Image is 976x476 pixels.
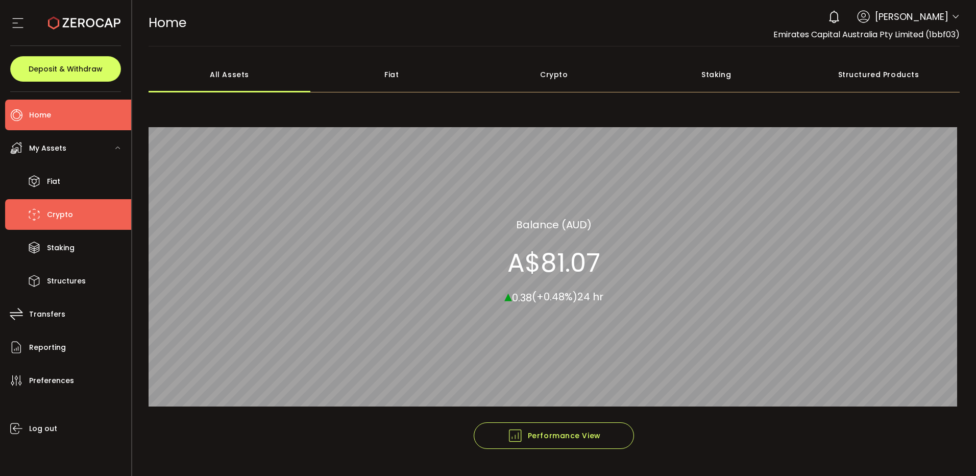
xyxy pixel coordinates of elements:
[507,247,600,278] section: A$81.07
[29,141,66,156] span: My Assets
[875,10,948,23] span: [PERSON_NAME]
[512,290,532,304] span: 0.38
[29,340,66,355] span: Reporting
[635,57,797,92] div: Staking
[47,274,86,289] span: Structures
[149,57,311,92] div: All Assets
[773,29,960,40] span: Emirates Capital Australia Pty Limited (1bbf03)
[29,108,51,123] span: Home
[507,428,601,443] span: Performance View
[29,65,103,73] span: Deposit & Withdraw
[29,373,74,388] span: Preferences
[474,422,634,449] button: Performance View
[47,241,75,255] span: Staking
[47,207,73,222] span: Crypto
[149,14,186,32] span: Home
[925,427,976,476] iframe: Chat Widget
[473,57,635,92] div: Crypto
[797,57,960,92] div: Structured Products
[577,290,603,304] span: 24 hr
[310,57,473,92] div: Fiat
[532,290,577,304] span: (+0.48%)
[29,421,57,436] span: Log out
[504,284,512,306] span: ▴
[516,217,592,232] section: Balance (AUD)
[10,56,121,82] button: Deposit & Withdraw
[29,307,65,322] span: Transfers
[47,174,60,189] span: Fiat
